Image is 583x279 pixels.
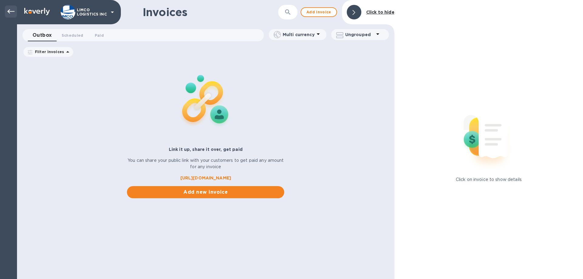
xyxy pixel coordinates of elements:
span: Outbox [32,31,52,39]
p: LIMCO LOGISTICS INC [77,8,107,16]
span: Add new invoice [132,189,279,196]
span: Add invoice [306,9,332,16]
p: You can share your public link with your customers to get paid any amount for any invoice [127,157,284,170]
h1: Invoices [143,6,187,19]
p: Filter Invoices [32,49,64,54]
span: Scheduled [62,32,84,39]
button: Add new invoice [127,186,284,198]
button: Add invoice [301,7,337,17]
p: Link it up, share it over, get paid [127,146,284,152]
b: Click to hide [366,10,394,15]
b: [URL][DOMAIN_NAME] [180,175,231,180]
p: Click on invoice to show details [456,176,522,183]
img: Logo [24,8,50,15]
p: Multi currency [283,32,315,38]
a: [URL][DOMAIN_NAME] [127,175,284,181]
span: Paid [95,32,104,39]
p: Ungrouped [345,32,374,38]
